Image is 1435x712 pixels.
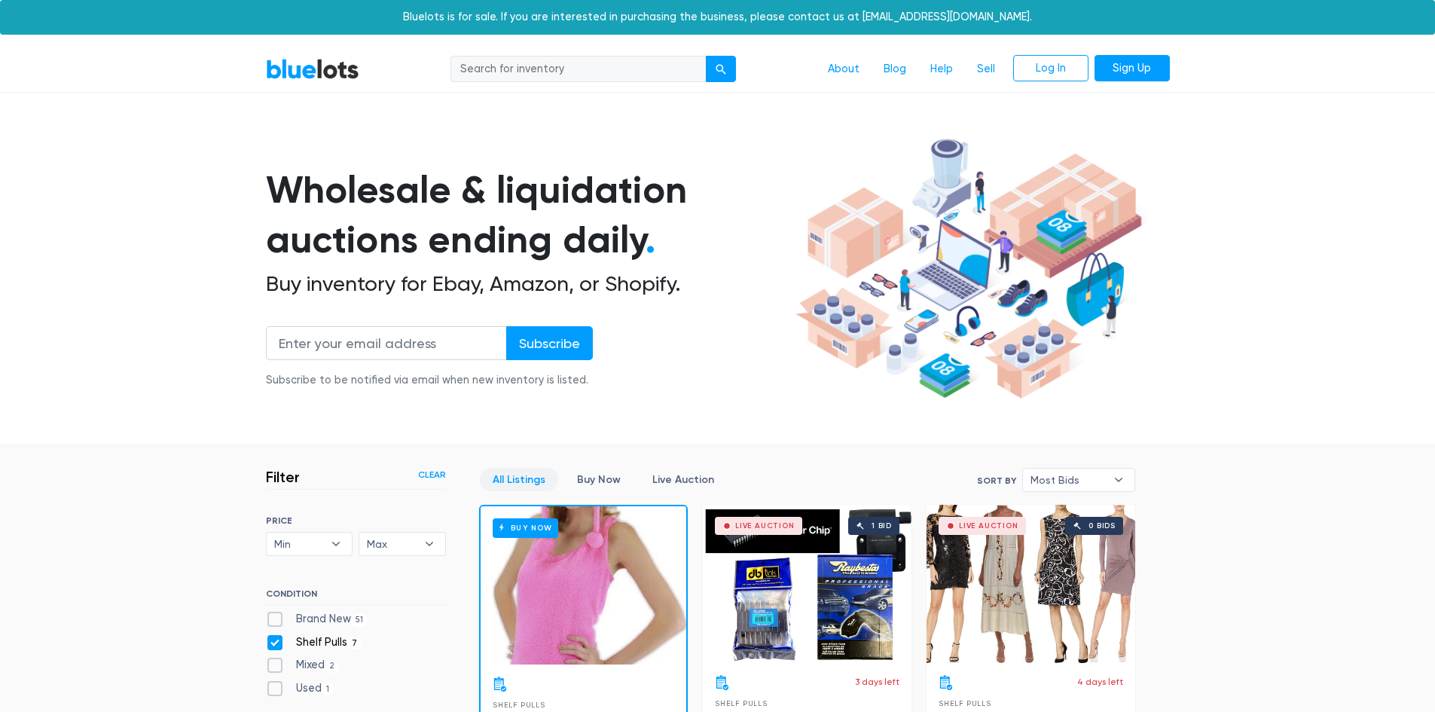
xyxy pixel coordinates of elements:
[367,533,417,555] span: Max
[640,468,727,491] a: Live Auction
[266,588,446,605] h6: CONDITION
[646,217,655,262] span: .
[1077,675,1123,689] p: 4 days left
[965,55,1007,84] a: Sell
[493,518,558,537] h6: Buy Now
[418,468,446,481] a: Clear
[414,533,445,555] b: ▾
[266,326,507,360] input: Enter your email address
[320,533,352,555] b: ▾
[939,699,991,707] span: Shelf Pulls
[959,522,1018,530] div: Live Auction
[1088,522,1116,530] div: 0 bids
[266,657,340,674] label: Mixed
[1103,469,1134,491] b: ▾
[450,56,707,83] input: Search for inventory
[703,505,911,663] a: Live Auction 1 bid
[266,58,359,80] a: BlueLots
[790,132,1147,406] img: hero-ee84e7d0318cb26816c560f6b4441b76977f77a177738b4e94f68c95b2b83dbb.png
[480,468,558,491] a: All Listings
[855,675,899,689] p: 3 days left
[506,326,593,360] input: Subscribe
[918,55,965,84] a: Help
[266,611,368,628] label: Brand New
[735,522,795,530] div: Live Auction
[274,533,324,555] span: Min
[266,515,446,526] h6: PRICE
[266,165,790,265] h1: Wholesale & liquidation auctions ending daily
[1013,55,1088,82] a: Log In
[266,468,300,486] h3: Filter
[1030,469,1106,491] span: Most Bids
[872,55,918,84] a: Blog
[564,468,634,491] a: Buy Now
[322,683,334,695] span: 1
[481,506,686,665] a: Buy Now
[351,614,368,626] span: 51
[266,372,593,389] div: Subscribe to be notified via email when new inventory is listed.
[927,505,1135,663] a: Live Auction 0 bids
[266,680,334,697] label: Used
[1095,55,1170,82] a: Sign Up
[325,661,340,673] span: 2
[977,474,1016,487] label: Sort By
[872,522,892,530] div: 1 bid
[493,701,545,709] span: Shelf Pulls
[266,271,790,297] h2: Buy inventory for Ebay, Amazon, or Shopify.
[816,55,872,84] a: About
[266,634,362,651] label: Shelf Pulls
[347,637,362,649] span: 7
[715,699,768,707] span: Shelf Pulls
